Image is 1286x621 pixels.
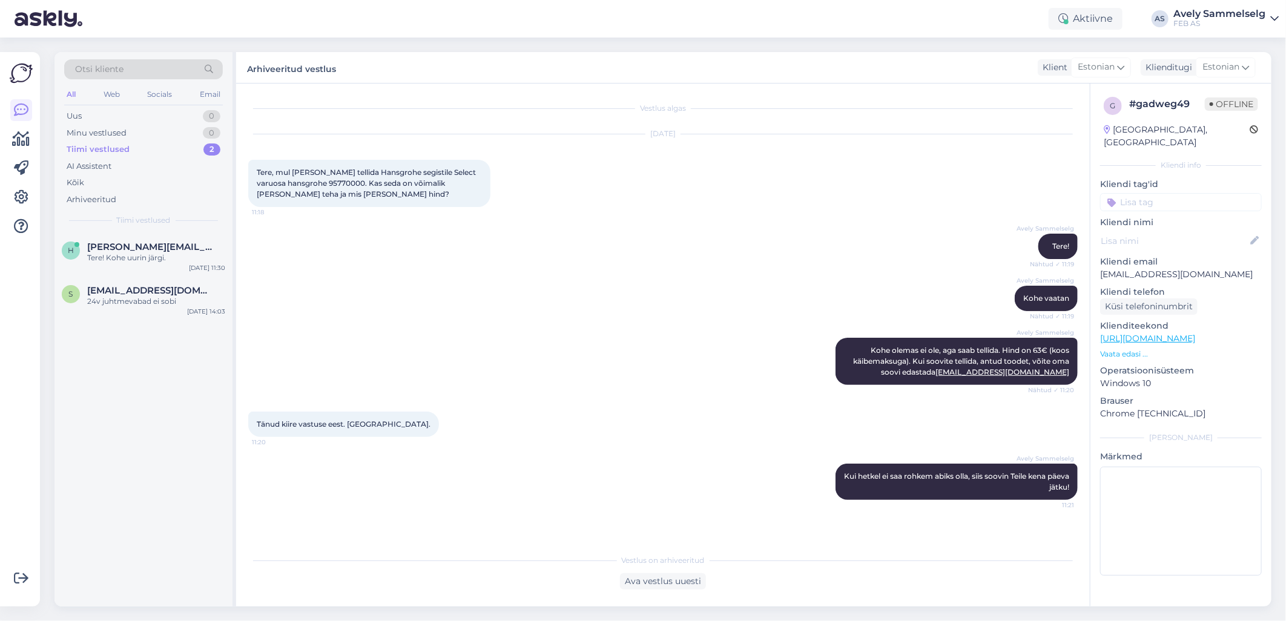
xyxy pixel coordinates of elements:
div: FEB AS [1173,19,1265,28]
div: Aktiivne [1049,8,1123,30]
p: Kliendi telefon [1100,286,1262,298]
a: [URL][DOMAIN_NAME] [1100,333,1195,344]
p: Windows 10 [1100,377,1262,390]
p: [EMAIL_ADDRESS][DOMAIN_NAME] [1100,268,1262,281]
span: 11:18 [252,208,297,217]
div: 2 [203,143,220,156]
div: Avely Sammelselg [1173,9,1265,19]
span: Tere! [1052,241,1069,251]
div: 0 [203,110,220,122]
div: AS [1152,10,1169,27]
div: 24v juhtmevabad ei sobi [87,296,225,307]
div: Web [101,87,122,102]
p: Klienditeekond [1100,320,1262,332]
p: Vaata edasi ... [1100,349,1262,360]
div: Kliendi info [1100,160,1262,171]
p: Kliendi tag'id [1100,178,1262,191]
div: All [64,87,78,102]
div: Uus [67,110,82,122]
img: Askly Logo [10,62,33,85]
span: 11:20 [252,438,297,447]
div: Tere! Kohe uurin järgi. [87,252,225,263]
div: [DATE] 14:03 [187,307,225,316]
div: Vestlus algas [248,103,1078,114]
span: Otsi kliente [75,63,124,76]
p: Kliendi nimi [1100,216,1262,229]
div: # gadweg49 [1129,97,1205,111]
span: Avely Sammelselg [1017,454,1074,463]
div: Ava vestlus uuesti [620,573,706,590]
span: Tänud kiire vastuse eest. [GEOGRAPHIC_DATA]. [257,419,430,429]
div: Klient [1038,61,1067,74]
span: Nähtud ✓ 11:20 [1028,386,1074,395]
div: [DATE] 11:30 [189,263,225,272]
span: Estonian [1202,61,1239,74]
span: 11:21 [1029,501,1074,510]
span: hendrik.saadi@mail.ee [87,241,213,252]
span: s [69,289,73,298]
span: g [1110,101,1116,110]
p: Kliendi email [1100,255,1262,268]
p: Operatsioonisüsteem [1100,364,1262,377]
div: [DATE] [248,128,1078,139]
span: Nähtud ✓ 11:19 [1029,312,1074,321]
div: [PERSON_NAME] [1100,432,1262,443]
a: [EMAIL_ADDRESS][DOMAIN_NAME] [935,367,1069,376]
div: Klienditugi [1141,61,1192,74]
div: Email [197,87,223,102]
input: Lisa nimi [1101,234,1248,248]
div: 0 [203,127,220,139]
span: Kohe vaatan [1023,294,1069,303]
span: Avely Sammelselg [1017,224,1074,233]
span: Estonian [1078,61,1115,74]
div: Minu vestlused [67,127,127,139]
span: Kohe olemas ei ole, aga saab tellida. Hind on 63€ (koos käibemaksuga). Kui soovite tellida, antud... [853,346,1071,376]
div: Socials [145,87,174,102]
span: h [68,246,74,255]
p: Märkmed [1100,450,1262,463]
input: Lisa tag [1100,193,1262,211]
label: Arhiveeritud vestlus [247,59,336,76]
p: Brauser [1100,395,1262,407]
span: Offline [1205,97,1258,111]
div: AI Assistent [67,160,111,172]
span: Tere, mul [PERSON_NAME] tellida Hansgrohe segistile Select varuosa hansgrohe 95770000. Kas seda o... [257,168,478,199]
div: Kõik [67,177,84,189]
a: Avely SammelselgFEB AS [1173,9,1279,28]
p: Chrome [TECHNICAL_ID] [1100,407,1262,420]
span: Kui hetkel ei saa rohkem abiks olla, siis soovin Teile kena päeva jätku! [844,471,1071,491]
span: Avely Sammelselg [1017,328,1074,337]
span: stanislav.tumanik@gmail.com [87,285,213,296]
div: Arhiveeritud [67,194,116,206]
div: [GEOGRAPHIC_DATA], [GEOGRAPHIC_DATA] [1104,123,1250,149]
span: Vestlus on arhiveeritud [622,555,705,566]
div: Tiimi vestlused [67,143,130,156]
div: Küsi telefoninumbrit [1100,298,1198,315]
span: Avely Sammelselg [1017,276,1074,285]
span: Tiimi vestlused [117,215,171,226]
span: Nähtud ✓ 11:19 [1029,260,1074,269]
